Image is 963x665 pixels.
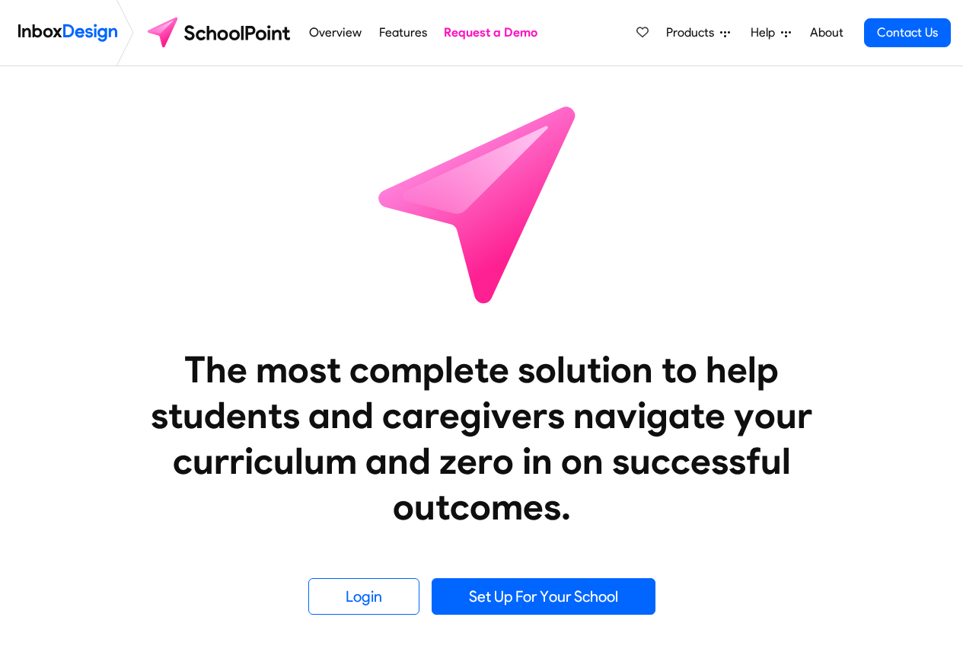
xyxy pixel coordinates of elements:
[666,24,720,42] span: Products
[864,18,951,47] a: Contact Us
[308,578,419,615] a: Login
[120,347,843,529] heading: The most complete solution to help students and caregivers navigate your curriculum and zero in o...
[305,18,366,48] a: Overview
[375,18,431,48] a: Features
[440,18,542,48] a: Request a Demo
[432,578,655,615] a: Set Up For Your School
[345,66,619,340] img: icon_schoolpoint.svg
[751,24,781,42] span: Help
[805,18,847,48] a: About
[660,18,736,48] a: Products
[745,18,797,48] a: Help
[140,14,301,51] img: schoolpoint logo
